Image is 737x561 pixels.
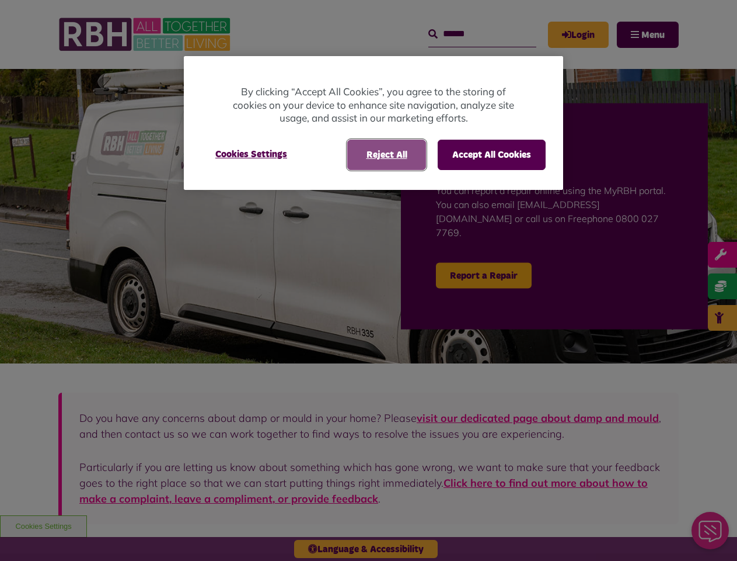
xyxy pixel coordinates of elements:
div: Privacy [184,56,563,190]
button: Accept All Cookies [438,140,546,170]
button: Cookies Settings [201,140,301,169]
div: Close Web Assistant [7,4,44,41]
button: Reject All [347,140,426,170]
div: Cookie banner [184,56,563,190]
p: By clicking “Accept All Cookies”, you agree to the storing of cookies on your device to enhance s... [230,85,516,125]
